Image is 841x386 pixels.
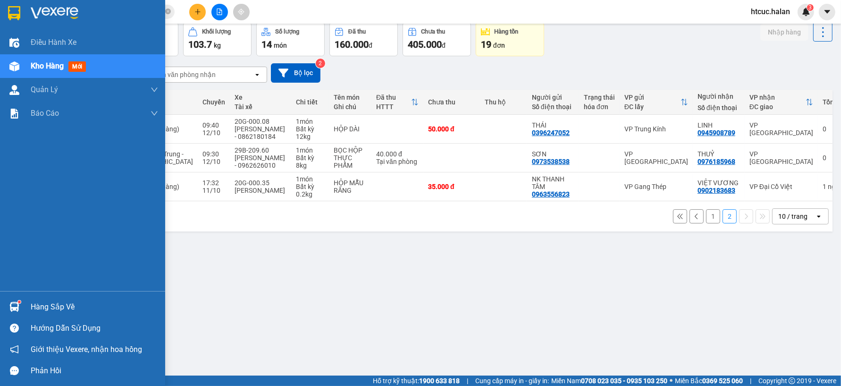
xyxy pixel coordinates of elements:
[151,86,158,94] span: down
[216,9,223,15] span: file-add
[428,98,475,106] div: Chưa thu
[274,42,287,49] span: món
[235,103,286,111] div: Tài xế
[202,150,225,158] div: 09:30
[202,98,225,106] div: Chuyến
[31,61,64,70] span: Kho hàng
[376,158,419,165] div: Tại văn phòng
[9,85,19,95] img: warehouse-icon
[235,187,286,194] div: [PERSON_NAME]
[261,39,272,50] span: 14
[271,63,320,83] button: Bộ lọc
[698,129,735,137] div: 0945908789
[551,376,667,386] span: Miền Nam
[296,133,324,140] div: 12 kg
[151,70,216,79] div: Chọn văn phòng nhận
[31,364,158,378] div: Phản hồi
[233,4,250,20] button: aim
[334,103,367,111] div: Ghi chú
[275,28,299,35] div: Số lượng
[698,179,740,187] div: VIỆT VƯƠNG
[8,6,20,20] img: logo-vxr
[750,376,751,386] span: |
[698,104,740,112] div: Số điện thoại
[202,158,225,165] div: 12/10
[12,12,83,59] img: logo.jpg
[475,376,549,386] span: Cung cấp máy in - giấy in:
[749,103,806,111] div: ĐC giao
[18,300,21,303] sup: 1
[235,125,286,140] div: [PERSON_NAME] - 0862180184
[334,125,367,133] div: HỘP DÀI
[743,6,798,17] span: htcuc.halan
[256,22,325,56] button: Số lượng14món
[10,324,19,333] span: question-circle
[421,28,446,35] div: Chưa thu
[165,8,171,17] span: close-circle
[485,98,522,106] div: Thu hộ
[9,38,19,48] img: warehouse-icon
[296,162,324,169] div: 8 kg
[316,59,325,68] sup: 2
[334,179,367,194] div: HỘP MẪU RĂNG
[10,366,19,375] span: message
[211,4,228,20] button: file-add
[189,4,206,20] button: plus
[723,209,737,223] button: 2
[188,39,212,50] span: 103.7
[214,42,221,49] span: kg
[329,22,398,56] button: Đã thu160.000đ
[624,150,688,165] div: VP [GEOGRAPHIC_DATA]
[348,28,366,35] div: Đã thu
[698,93,740,100] div: Người nhận
[31,36,76,48] span: Điều hành xe
[296,98,324,106] div: Chi tiết
[702,377,743,385] strong: 0369 525 060
[698,121,740,129] div: LINH
[706,209,720,223] button: 1
[373,376,460,386] span: Hỗ trợ kỹ thuật:
[467,376,468,386] span: |
[31,300,158,314] div: Hàng sắp về
[749,150,813,165] div: VP [GEOGRAPHIC_DATA]
[296,175,324,183] div: 1 món
[807,4,814,11] sup: 3
[532,158,570,165] div: 0973538538
[493,42,505,49] span: đơn
[371,90,423,115] th: Toggle SortBy
[584,103,615,111] div: hóa đơn
[823,8,832,16] span: caret-down
[296,183,324,190] div: Bất kỳ
[624,103,681,111] div: ĐC lấy
[760,24,808,41] button: Nhập hàng
[296,190,324,198] div: 0.2 kg
[532,175,574,190] div: NK THANH TÂM
[532,103,574,111] div: Số điện thoại
[334,94,367,101] div: Tên món
[10,345,19,354] span: notification
[202,179,225,187] div: 17:32
[419,377,460,385] strong: 1900 633 818
[532,190,570,198] div: 0963556823
[202,28,231,35] div: Khối lượng
[749,121,813,137] div: VP [GEOGRAPHIC_DATA]
[749,94,806,101] div: VP nhận
[12,64,127,80] b: GỬI : VP Gang Thép
[151,110,158,117] span: down
[403,22,471,56] button: Chưa thu405.000đ
[808,4,812,11] span: 3
[532,94,574,101] div: Người gửi
[624,125,688,133] div: VP Trung Kính
[31,84,58,95] span: Quản Lý
[369,42,372,49] span: đ
[88,23,395,35] li: 271 - [PERSON_NAME] - [GEOGRAPHIC_DATA] - [GEOGRAPHIC_DATA]
[235,94,286,101] div: Xe
[789,377,795,384] span: copyright
[698,150,740,158] div: THUỶ
[428,125,475,133] div: 50.000 đ
[581,377,667,385] strong: 0708 023 035 - 0935 103 250
[253,71,261,78] svg: open
[165,9,171,14] span: close-circle
[749,183,813,190] div: VP Đại Cồ Việt
[238,9,244,15] span: aim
